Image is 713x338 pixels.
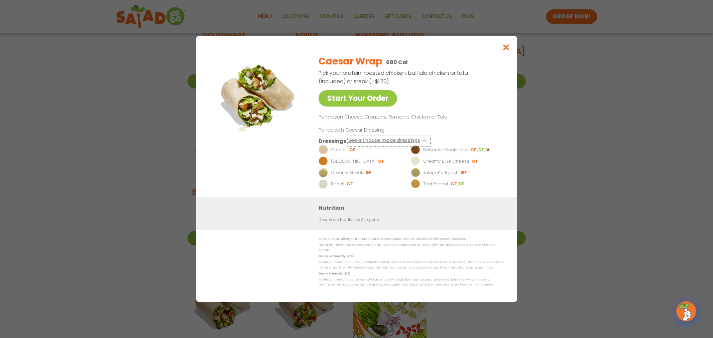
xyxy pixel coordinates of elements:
p: Ranch [331,181,344,187]
img: Featured product photo for Caesar Wrap [211,49,305,143]
h3: Nutrition [319,204,507,212]
li: GF [472,158,479,164]
img: Dressing preview image for Balsamic Vinaigrette [411,145,420,155]
a: Start Your Order [319,90,397,107]
p: Balsamic Vinaigrette [423,147,468,153]
p: [GEOGRAPHIC_DATA] [331,158,375,165]
strong: Gluten Friendly (GF) [319,254,353,258]
li: V [486,147,490,153]
p: 680 Cal [386,58,408,66]
h3: Dressings [319,137,346,145]
img: Dressing preview image for Creamy Blue Cheese [411,157,420,166]
li: GF [470,147,478,153]
img: Dressing preview image for Caesar [319,145,328,155]
p: We are not an allergen free facility and cannot guarantee the absence of allergens in our foods. [319,236,504,241]
li: DF [459,181,465,187]
button: See all house made dressings [348,137,429,145]
img: Dressing preview image for Creamy Greek [319,168,328,177]
h2: Caesar Wrap [319,54,382,68]
img: Dressing preview image for Jalapeño Ranch [411,168,420,177]
li: GF [365,170,372,176]
p: Creamy Blue Cheese [423,158,469,165]
p: Thai Peanut [423,181,448,187]
li: GF [347,181,354,187]
p: Jalapeño Ranch [423,169,458,176]
p: While our menu includes ingredients that are made without gluten, our restaurants are not gluten ... [319,260,504,270]
p: While our menu includes foods that are made without dairy, our restaurants are not dairy free. We... [319,277,504,288]
img: Dressing preview image for BBQ Ranch [319,157,328,166]
p: Creamy Greek [331,169,363,176]
button: Close modal [495,36,517,58]
li: GF [461,170,468,176]
a: Download Nutrition & Allergens [319,217,379,223]
img: Dressing preview image for Thai Peanut [411,179,420,189]
p: Pick your protein: roasted chicken, buffalo chicken or tofu (included) or steak (+$1.20) [319,69,469,86]
p: Parmesan Cheese, Croutons, Romaine, Chicken or Tofu [319,113,501,121]
strong: Dairy Friendly (DF) [319,272,350,276]
p: Caesar [331,147,347,153]
li: GF [378,158,385,164]
img: Dressing preview image for Ranch [319,179,328,189]
li: DF [478,147,486,153]
p: Paired with Caesar Dressing [319,127,442,134]
img: wpChatIcon [677,302,696,321]
p: Nutrition information is based on our standard recipes and portion sizes. Click Nutrition & Aller... [319,242,504,253]
li: GF [349,147,356,153]
li: GF [450,181,458,187]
